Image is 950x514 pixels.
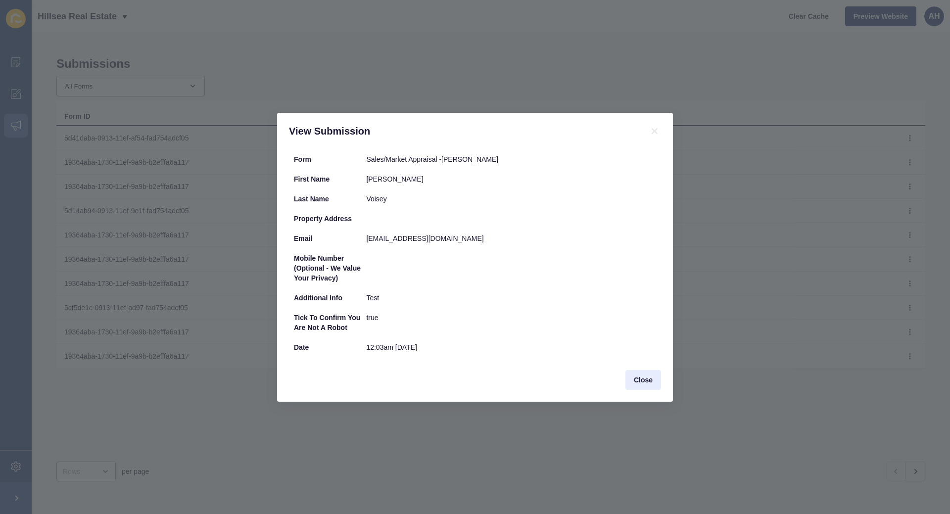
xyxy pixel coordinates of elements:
div: [PERSON_NAME] [366,174,656,184]
h1: View Submission [289,125,636,138]
b: Property Address [294,215,352,223]
div: true [366,313,656,332]
div: Sales/Market Appraisal -[PERSON_NAME] [366,154,656,164]
b: Form [294,155,311,163]
b: Additional info [294,294,342,302]
b: First name [294,175,330,183]
div: Test [366,293,656,303]
b: Mobile number (optional - we value your privacy) [294,254,361,282]
b: Tick to confirm you are not a robot [294,314,360,331]
span: Close [634,375,653,385]
time: 12:03am [DATE] [366,343,417,351]
b: Email [294,234,312,242]
b: Date [294,343,309,351]
div: [EMAIL_ADDRESS][DOMAIN_NAME] [366,234,656,243]
b: Last name [294,195,329,203]
div: Voisey [366,194,656,204]
button: Close [625,370,661,390]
